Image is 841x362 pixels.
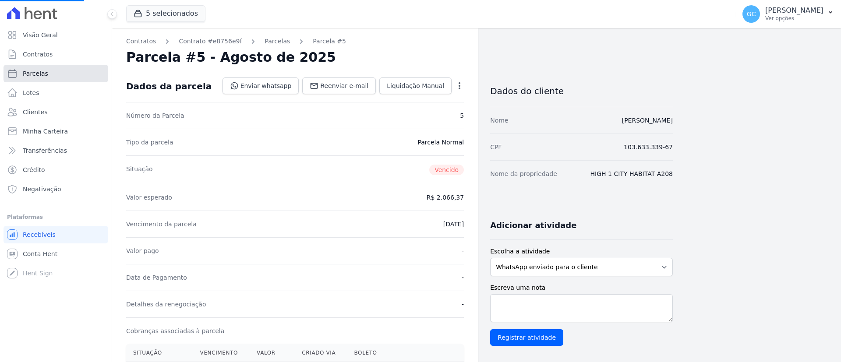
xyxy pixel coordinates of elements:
span: Vencido [429,165,464,175]
dd: HIGH 1 CITY HABITAT A208 [590,169,673,178]
a: Contratos [126,37,156,46]
input: Registrar atividade [490,329,563,346]
dt: Situação [126,165,153,175]
span: Liquidação Manual [387,81,444,90]
span: Parcelas [23,69,48,78]
a: Crédito [4,161,108,179]
div: Dados da parcela [126,81,212,91]
a: Conta Hent [4,245,108,263]
dd: - [462,246,464,255]
a: Clientes [4,103,108,121]
dt: Nome da propriedade [490,169,557,178]
a: Lotes [4,84,108,102]
a: Negativação [4,180,108,198]
a: Recebíveis [4,226,108,243]
nav: Breadcrumb [126,37,464,46]
a: Liquidação Manual [379,77,452,94]
a: Parcela #5 [313,37,346,46]
th: Situação [126,344,193,362]
h3: Adicionar atividade [490,220,576,231]
dd: Parcela Normal [417,138,464,147]
th: Valor [250,344,295,362]
dt: Cobranças associadas à parcela [126,327,224,335]
button: 5 selecionados [126,5,205,22]
dt: Valor pago [126,246,159,255]
dt: Tipo da parcela [126,138,173,147]
dd: R$ 2.066,37 [427,193,464,202]
a: Enviar whatsapp [223,77,299,94]
dt: Valor esperado [126,193,172,202]
dt: Data de Pagamento [126,273,187,282]
dd: - [462,300,464,309]
span: Transferências [23,146,67,155]
a: Parcelas [4,65,108,82]
dd: [DATE] [443,220,464,228]
a: Visão Geral [4,26,108,44]
span: Minha Carteira [23,127,68,136]
dt: Nome [490,116,508,125]
dt: Detalhes da renegociação [126,300,206,309]
span: Visão Geral [23,31,58,39]
a: Contrato #e8756e9f [179,37,242,46]
dd: - [462,273,464,282]
dt: Vencimento da parcela [126,220,197,228]
dd: 5 [460,111,464,120]
p: Ver opções [765,15,823,22]
span: Contratos [23,50,53,59]
span: Reenviar e-mail [320,81,368,90]
a: Parcelas [265,37,290,46]
span: Conta Hent [23,250,57,258]
dt: Número da Parcela [126,111,184,120]
label: Escolha a atividade [490,247,673,256]
div: Plataformas [7,212,105,222]
span: Crédito [23,165,45,174]
span: Recebíveis [23,230,56,239]
span: Lotes [23,88,39,97]
a: Contratos [4,46,108,63]
dd: 103.633.339-67 [624,143,673,151]
th: Boleto [347,344,397,362]
button: GC [PERSON_NAME] Ver opções [735,2,841,26]
a: Transferências [4,142,108,159]
a: Reenviar e-mail [302,77,376,94]
span: Clientes [23,108,47,116]
p: [PERSON_NAME] [765,6,823,15]
a: Minha Carteira [4,123,108,140]
th: Criado via [295,344,347,362]
dt: CPF [490,143,502,151]
a: [PERSON_NAME] [622,117,673,124]
span: Negativação [23,185,61,193]
h2: Parcela #5 - Agosto de 2025 [126,49,336,65]
th: Vencimento [193,344,250,362]
h3: Dados do cliente [490,86,673,96]
span: GC [747,11,756,17]
label: Escreva uma nota [490,283,673,292]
